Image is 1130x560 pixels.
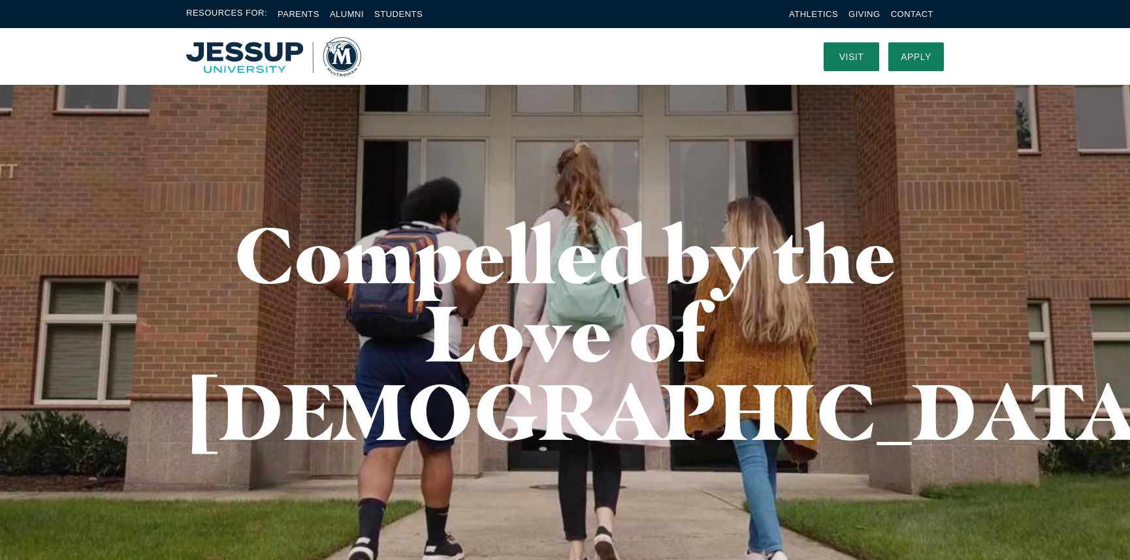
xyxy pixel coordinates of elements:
[278,9,319,19] a: Parents
[186,37,361,76] img: Multnomah University Logo
[789,9,838,19] a: Athletics
[824,42,879,71] a: Visit
[330,9,364,19] a: Alumni
[888,42,944,71] a: Apply
[186,215,944,450] h1: Compelled by the Love of [DEMOGRAPHIC_DATA]
[891,9,933,19] a: Contact
[374,9,423,19] a: Students
[186,37,361,76] a: Home
[186,7,267,22] span: Resources For:
[848,9,880,19] a: Giving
